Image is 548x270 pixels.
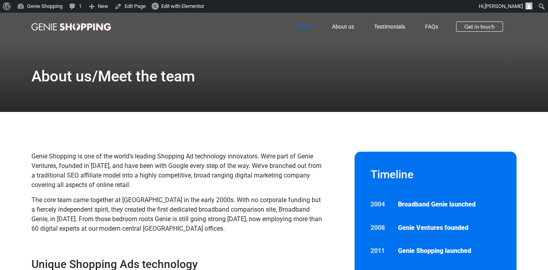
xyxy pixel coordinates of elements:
p: 2008 [371,223,390,233]
h2: Timeline [371,168,501,182]
a: Get in touch [456,21,503,32]
span: Genie Shopping is one of the world’s leading Shopping Ad technology innovators. We’re part of Gen... [31,152,322,189]
p: 2011 [371,246,390,256]
span: Edit with Elementor [161,3,204,9]
span: [PERSON_NAME] [485,3,523,9]
p: Broadband Genie launched [398,200,501,209]
nav: Menu [146,17,449,36]
p: Genie Ventures founded [398,223,501,233]
span: The core team came together at [GEOGRAPHIC_DATA] in the early 2000s. With no corporate funding bu... [31,196,322,232]
span: Get in touch [464,24,495,29]
a: Home [287,17,322,36]
a: About us [322,17,364,36]
a: Testimonials [364,17,415,36]
a: FAQs [415,17,448,36]
h1: About us/Meet the team [31,69,195,84]
p: Genie Shopping launched [398,246,501,256]
img: genie-shopping-logo [31,23,111,31]
p: 2004 [371,200,390,209]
